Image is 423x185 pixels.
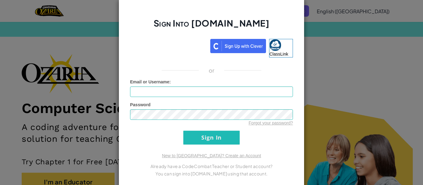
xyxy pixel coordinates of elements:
[130,170,293,177] p: You can sign into [DOMAIN_NAME] using that account.
[162,153,261,158] a: New to [GEOGRAPHIC_DATA]? Create an Account
[269,39,281,51] img: classlink-logo-small.png
[249,120,293,125] a: Forgot your password?
[130,162,293,170] p: Already have a CodeCombat Teacher or Student account?
[269,52,288,57] span: ClassLink
[130,102,150,107] span: Password
[127,38,210,52] iframe: Sign in with Google Button
[183,131,240,145] input: Sign In
[130,79,171,85] label: :
[209,67,215,74] p: or
[130,17,293,35] h2: Sign Into [DOMAIN_NAME]
[210,39,266,53] img: clever_sso_button@2x.png
[130,79,169,84] span: Email or Username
